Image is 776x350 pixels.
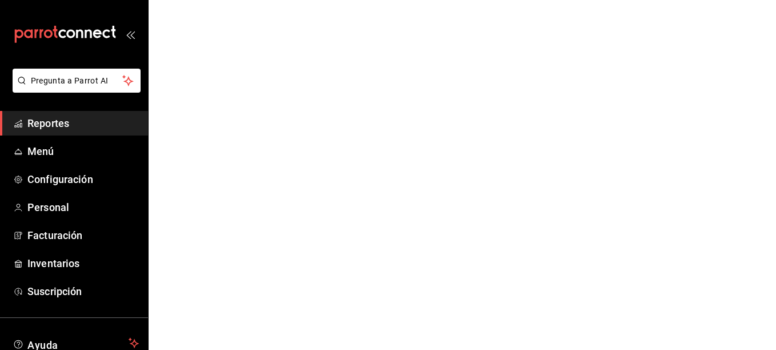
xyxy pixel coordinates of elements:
span: Ayuda [27,336,124,350]
span: Reportes [27,116,139,131]
button: open_drawer_menu [126,30,135,39]
a: Pregunta a Parrot AI [8,83,141,95]
span: Configuración [27,172,139,187]
span: Inventarios [27,256,139,271]
span: Pregunta a Parrot AI [31,75,123,87]
span: Menú [27,144,139,159]
button: Pregunta a Parrot AI [13,69,141,93]
span: Personal [27,200,139,215]
span: Suscripción [27,284,139,299]
span: Facturación [27,228,139,243]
